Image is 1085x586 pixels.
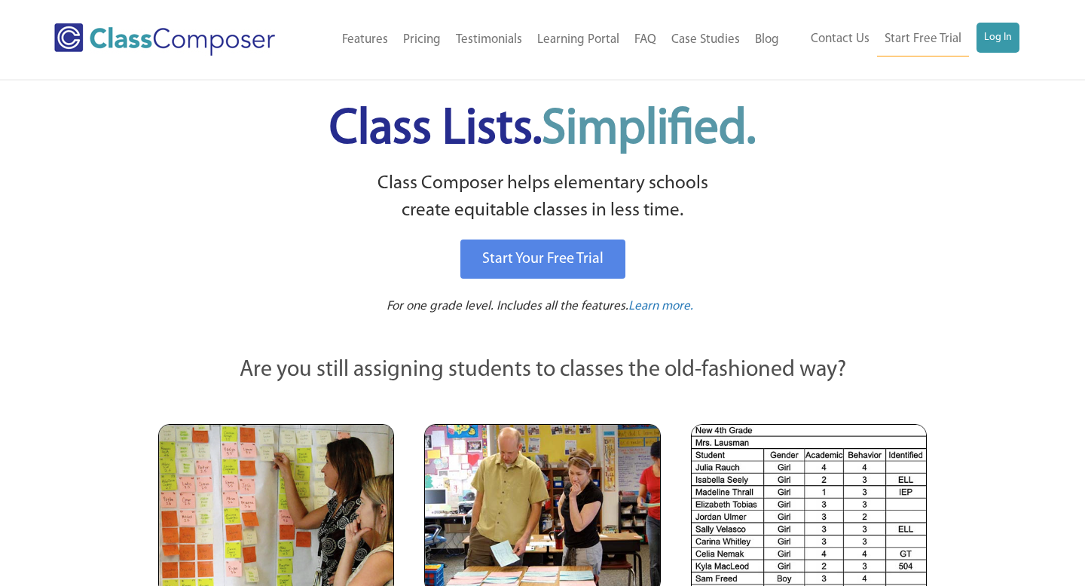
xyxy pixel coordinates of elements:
[156,170,929,225] p: Class Composer helps elementary schools create equitable classes in less time.
[787,23,1019,56] nav: Header Menu
[530,23,627,56] a: Learning Portal
[54,23,275,56] img: Class Composer
[803,23,877,56] a: Contact Us
[448,23,530,56] a: Testimonials
[747,23,787,56] a: Blog
[482,252,604,267] span: Start Your Free Trial
[335,23,396,56] a: Features
[877,23,969,56] a: Start Free Trial
[976,23,1019,53] a: Log In
[664,23,747,56] a: Case Studies
[387,300,628,313] span: For one grade level. Includes all the features.
[542,105,756,154] span: Simplified.
[627,23,664,56] a: FAQ
[460,240,625,279] a: Start Your Free Trial
[310,23,787,56] nav: Header Menu
[396,23,448,56] a: Pricing
[329,105,756,154] span: Class Lists.
[628,298,693,316] a: Learn more.
[628,300,693,313] span: Learn more.
[158,354,927,387] p: Are you still assigning students to classes the old-fashioned way?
